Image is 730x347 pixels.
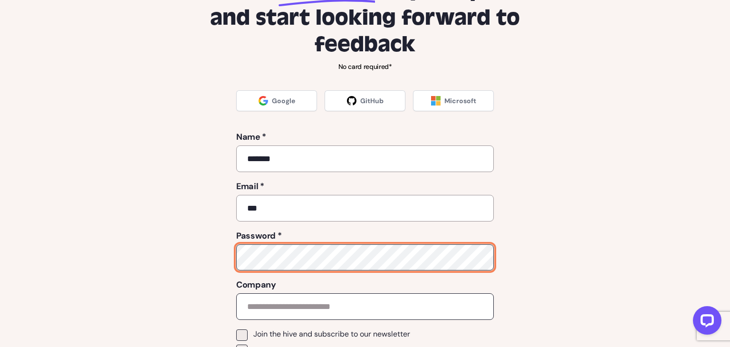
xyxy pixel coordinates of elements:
[325,90,405,111] a: GitHub
[236,229,494,242] label: Password *
[236,90,317,111] a: Google
[444,96,476,106] span: Microsoft
[360,96,384,106] span: GitHub
[685,302,725,342] iframe: LiveChat chat widget
[236,180,494,193] label: Email *
[413,90,494,111] a: Microsoft
[236,130,494,144] label: Name *
[253,329,410,339] span: Join the hive and subscribe to our newsletter
[190,62,540,71] p: No card required*
[272,96,295,106] span: Google
[236,278,494,291] label: Company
